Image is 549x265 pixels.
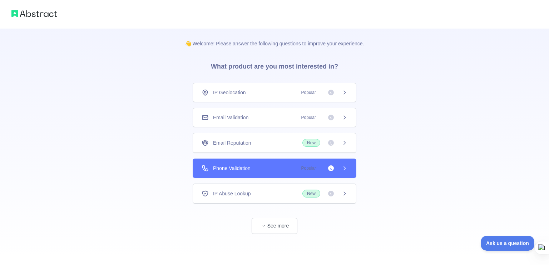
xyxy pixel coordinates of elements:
[297,114,320,121] span: Popular
[213,139,251,146] span: Email Reputation
[213,190,251,197] span: IP Abuse Lookup
[297,165,320,172] span: Popular
[213,89,246,96] span: IP Geolocation
[213,114,248,121] span: Email Validation
[302,139,320,147] span: New
[481,236,535,251] iframe: Toggle Customer Support
[11,9,57,19] img: Abstract logo
[174,29,376,47] p: 👋 Welcome! Please answer the following questions to improve your experience.
[199,47,350,83] h3: What product are you most interested in?
[302,190,320,197] span: New
[297,89,320,96] span: Popular
[213,165,251,172] span: Phone Validation
[252,218,297,234] button: See more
